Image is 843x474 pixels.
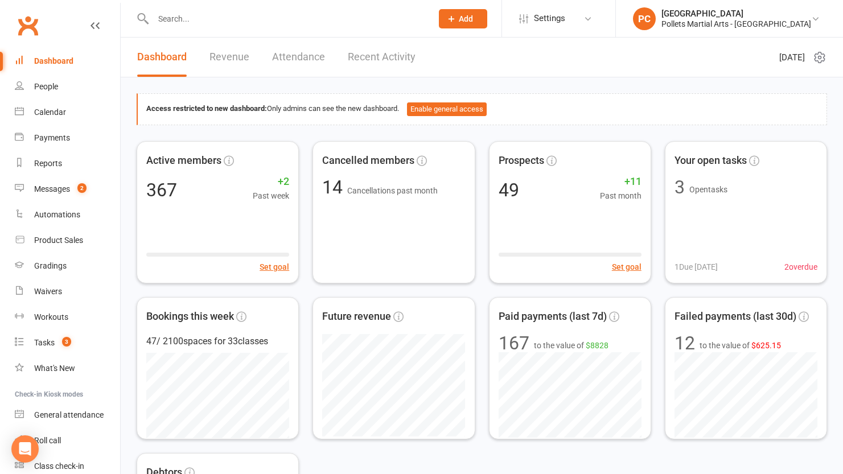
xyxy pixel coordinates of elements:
[675,308,796,325] span: Failed payments (last 30d)
[534,339,608,352] span: to the value of
[34,287,62,296] div: Waivers
[15,253,120,279] a: Gradings
[784,261,817,273] span: 2 overdue
[499,308,607,325] span: Paid payments (last 7d)
[34,184,70,193] div: Messages
[661,9,811,19] div: [GEOGRAPHIC_DATA]
[322,176,347,198] span: 14
[272,38,325,77] a: Attendance
[34,410,104,419] div: General attendance
[14,11,42,40] a: Clubworx
[146,102,818,116] div: Only admins can see the new dashboard.
[15,125,120,151] a: Payments
[15,428,120,454] a: Roll call
[689,185,727,194] span: Open tasks
[779,51,805,64] span: [DATE]
[146,104,267,113] strong: Access restricted to new dashboard:
[146,152,221,169] span: Active members
[15,100,120,125] a: Calendar
[34,261,67,270] div: Gradings
[34,338,55,347] div: Tasks
[34,56,73,65] div: Dashboard
[675,152,747,169] span: Your open tasks
[348,38,416,77] a: Recent Activity
[34,82,58,91] div: People
[34,364,75,373] div: What's New
[15,330,120,356] a: Tasks 3
[34,108,66,117] div: Calendar
[407,102,487,116] button: Enable general access
[700,339,781,352] span: to the value of
[675,261,718,273] span: 1 Due [DATE]
[34,236,83,245] div: Product Sales
[439,9,487,28] button: Add
[675,178,685,196] div: 3
[146,334,289,349] div: 47 / 2100 spaces for 33 classes
[600,174,641,190] span: +11
[150,11,424,27] input: Search...
[15,304,120,330] a: Workouts
[661,19,811,29] div: Pollets Martial Arts - [GEOGRAPHIC_DATA]
[499,334,529,352] div: 167
[534,6,565,31] span: Settings
[15,279,120,304] a: Waivers
[15,202,120,228] a: Automations
[347,186,438,195] span: Cancellations past month
[612,261,641,273] button: Set goal
[260,261,289,273] button: Set goal
[15,48,120,74] a: Dashboard
[15,402,120,428] a: General attendance kiosk mode
[34,133,70,142] div: Payments
[15,74,120,100] a: People
[34,461,84,471] div: Class check-in
[77,183,87,193] span: 2
[209,38,249,77] a: Revenue
[253,174,289,190] span: +2
[34,159,62,168] div: Reports
[15,228,120,253] a: Product Sales
[322,152,414,169] span: Cancelled members
[15,151,120,176] a: Reports
[146,181,177,199] div: 367
[146,308,234,325] span: Bookings this week
[253,189,289,202] span: Past week
[322,308,391,325] span: Future revenue
[137,38,187,77] a: Dashboard
[499,152,544,169] span: Prospects
[11,435,39,463] div: Open Intercom Messenger
[34,210,80,219] div: Automations
[751,341,781,350] span: $625.15
[459,14,473,23] span: Add
[15,356,120,381] a: What's New
[586,341,608,350] span: $8828
[675,334,695,352] div: 12
[34,436,61,445] div: Roll call
[62,337,71,347] span: 3
[633,7,656,30] div: PC
[34,312,68,322] div: Workouts
[499,181,519,199] div: 49
[600,189,641,202] span: Past month
[15,176,120,202] a: Messages 2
